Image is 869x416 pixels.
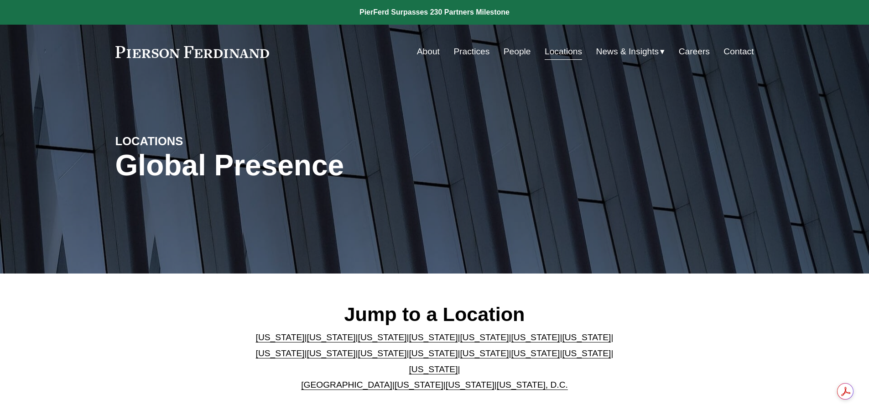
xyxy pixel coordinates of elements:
a: [US_STATE] [358,348,407,358]
span: News & Insights [596,44,659,60]
h2: Jump to a Location [248,302,621,326]
a: Locations [545,43,582,60]
a: [US_STATE] [256,332,305,342]
p: | | | | | | | | | | | | | | | | | | [248,330,621,393]
a: [US_STATE] [562,348,611,358]
h1: Global Presence [115,149,541,182]
a: [US_STATE], D.C. [497,380,568,390]
h4: LOCATIONS [115,134,275,148]
a: [US_STATE] [409,348,458,358]
a: [US_STATE] [511,332,560,342]
a: folder dropdown [596,43,665,60]
a: [US_STATE] [511,348,560,358]
a: About [417,43,440,60]
a: [US_STATE] [409,332,458,342]
a: [GEOGRAPHIC_DATA] [301,380,392,390]
a: Contact [723,43,754,60]
a: [US_STATE] [460,348,509,358]
a: [US_STATE] [307,332,356,342]
a: [US_STATE] [307,348,356,358]
a: [US_STATE] [409,364,458,374]
a: [US_STATE] [256,348,305,358]
a: Practices [453,43,489,60]
a: [US_STATE] [395,380,443,390]
a: [US_STATE] [460,332,509,342]
a: Careers [679,43,710,60]
a: [US_STATE] [446,380,494,390]
a: [US_STATE] [358,332,407,342]
a: People [504,43,531,60]
a: [US_STATE] [562,332,611,342]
